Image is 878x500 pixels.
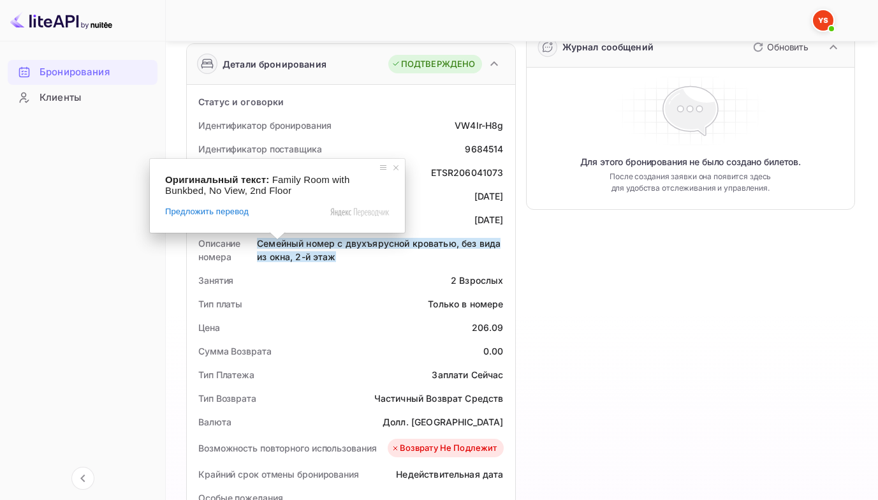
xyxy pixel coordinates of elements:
a: Клиенты [8,85,157,109]
div: [DATE] [474,189,504,203]
ya-tr-span: ПОДТВЕРЖДЕНО [401,58,476,71]
div: Бронирования [8,60,157,85]
ya-tr-span: Семейный номер с двухъярусной кроватью, без вида из окна, 2-й этаж [257,238,501,262]
ya-tr-span: ETSR206041073 [431,167,504,178]
ya-tr-span: Валюта [198,416,231,427]
ya-tr-span: Занятия [198,275,233,286]
div: 206.09 [472,321,504,334]
ya-tr-span: Бронирования [40,65,110,80]
ya-tr-span: Клиенты [40,91,81,105]
ya-tr-span: VW4lr-H8g [455,120,503,131]
ya-tr-span: Крайний срок отмены бронирования [198,469,359,480]
ya-tr-span: Возврату не подлежит [400,442,497,455]
ya-tr-span: Обновить [767,41,808,52]
span: Предложить перевод [165,206,249,217]
ya-tr-span: Цена [198,322,220,333]
ya-tr-span: 2 Взрослых [451,275,504,286]
ya-tr-span: Тип платы [198,298,242,309]
img: Логотип LiteAPI [10,10,112,31]
ya-tr-span: Частичный Возврат Средств [374,393,504,404]
span: Family Room with Bunkbed, No View, 2nd Floor [165,174,353,196]
ya-tr-span: Описание номера [198,238,240,262]
img: Служба Поддержки Яндекса [813,10,833,31]
button: Свернуть навигацию [71,467,94,490]
ya-tr-span: Статус и оговорки [198,96,284,107]
ya-tr-span: Недействительная дата [396,469,503,480]
ya-tr-span: Идентификатор поставщика [198,143,322,154]
ya-tr-span: После создания заявки она появится здесь для удобства отслеживания и управления. [603,171,778,194]
ya-tr-span: Заплати Сейчас [432,369,503,380]
ya-tr-span: Для этого бронирования не было создано билетов. [580,156,801,168]
ya-tr-span: Долл. [GEOGRAPHIC_DATA] [383,416,503,427]
ya-tr-span: Сумма Возврата [198,346,272,357]
ya-tr-span: Идентификатор бронирования [198,120,331,131]
div: Клиенты [8,85,157,110]
div: [DATE] [474,213,504,226]
div: 0.00 [483,344,504,358]
div: 9684514 [465,142,503,156]
ya-tr-span: Только в номере [428,298,503,309]
span: Оригинальный текст: [165,174,269,185]
button: Обновить [745,37,814,57]
ya-tr-span: Возможность повторного использования [198,443,376,453]
ya-tr-span: Детали бронирования [223,57,326,71]
a: Бронирования [8,60,157,84]
ya-tr-span: Тип Платежа [198,369,254,380]
ya-tr-span: Тип Возврата [198,393,256,404]
ya-tr-span: Журнал сообщений [562,41,654,52]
